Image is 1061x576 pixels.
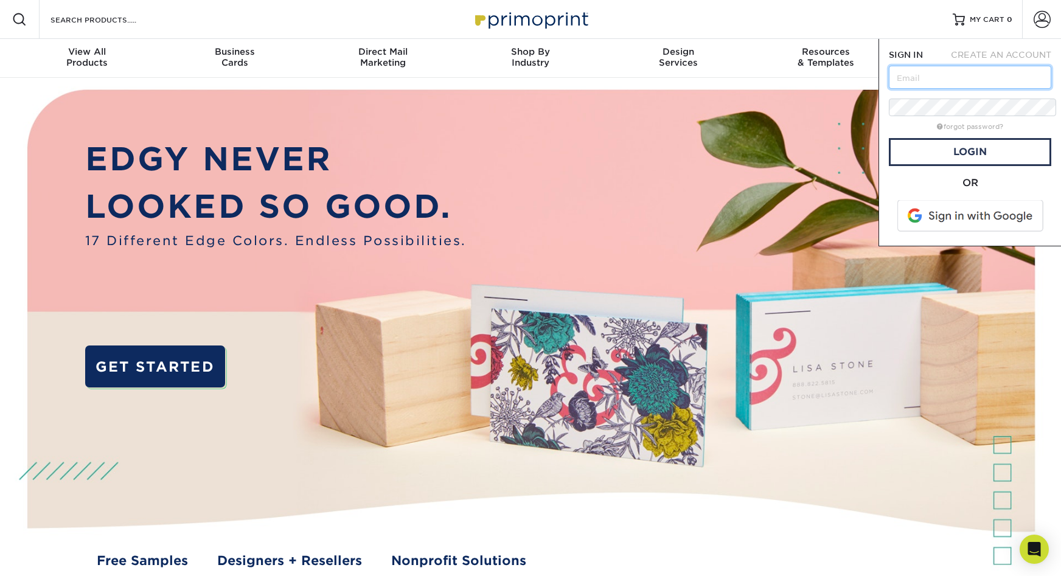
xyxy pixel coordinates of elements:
[161,46,309,68] div: Cards
[457,46,605,68] div: Industry
[85,183,467,231] p: LOOKED SO GOOD.
[1007,15,1012,24] span: 0
[752,46,900,57] span: Resources
[161,39,309,78] a: BusinessCards
[951,50,1051,60] span: CREATE AN ACCOUNT
[604,39,752,78] a: DesignServices
[604,46,752,57] span: Design
[752,39,900,78] a: Resources& Templates
[309,39,457,78] a: Direct MailMarketing
[13,46,161,68] div: Products
[1020,535,1049,564] div: Open Intercom Messenger
[970,15,1004,25] span: MY CART
[937,123,1003,131] a: forgot password?
[752,46,900,68] div: & Templates
[889,50,923,60] span: SIGN IN
[217,551,362,570] a: Designers + Resellers
[97,551,188,570] a: Free Samples
[889,176,1051,190] div: OR
[889,66,1051,89] input: Email
[3,539,103,572] iframe: Google Customer Reviews
[85,345,226,387] a: GET STARTED
[13,39,161,78] a: View AllProducts
[309,46,457,68] div: Marketing
[391,551,526,570] a: Nonprofit Solutions
[457,46,605,57] span: Shop By
[457,39,605,78] a: Shop ByIndustry
[49,12,168,27] input: SEARCH PRODUCTS.....
[470,6,591,32] img: Primoprint
[161,46,309,57] span: Business
[13,46,161,57] span: View All
[889,138,1051,166] a: Login
[85,231,467,250] span: 17 Different Edge Colors. Endless Possibilities.
[604,46,752,68] div: Services
[85,136,467,183] p: EDGY NEVER
[309,46,457,57] span: Direct Mail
